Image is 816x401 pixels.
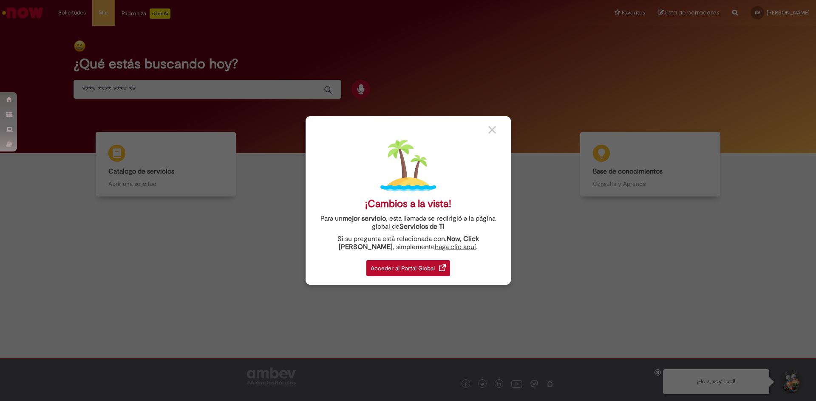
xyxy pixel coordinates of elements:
[339,235,479,251] strong: .Now, Click [PERSON_NAME]
[488,126,496,134] img: close_button_grey.png
[343,214,386,223] strong: mejor servicio
[399,218,445,231] a: Servicios de TI
[365,198,451,210] div: ¡Cambios a la vista!
[435,238,476,251] a: haga clic aquí
[366,255,450,276] a: Acceder al Portal Global
[380,138,436,193] img: island.png
[312,235,504,251] div: Si su pregunta está relacionada con , simplemente .
[439,264,446,271] img: redirect_link.png
[312,215,504,231] div: Para un , esta llamada se redirigió a la página global de
[366,260,450,276] div: Acceder al Portal Global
